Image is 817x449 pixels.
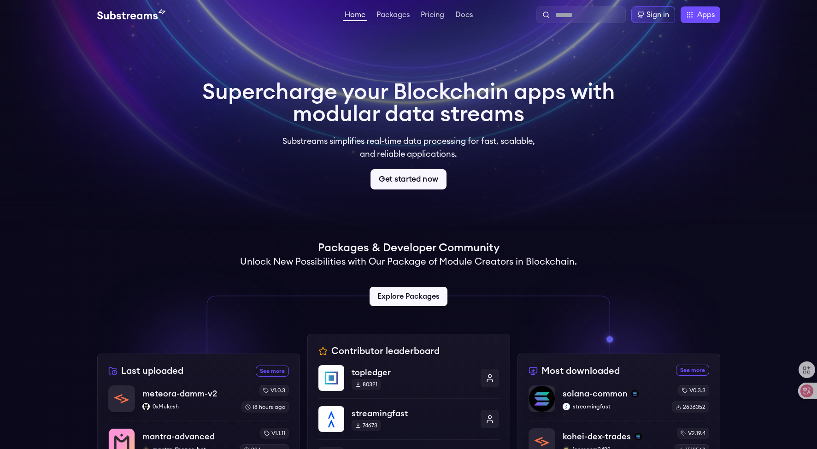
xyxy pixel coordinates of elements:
img: 0xMukesh [142,403,150,410]
a: solana-commonsolana-commonsolanastreamingfaststreamingfastv0.3.32636352 [529,385,709,420]
p: solana-common [563,387,628,400]
div: v1.1.11 [260,428,289,439]
div: 80321 [352,379,381,390]
h2: Unlock New Possibilities with Our Package of Module Creators in Blockchain. [240,255,577,268]
p: kohei-dex-trades [563,430,631,443]
div: 74673 [352,420,381,431]
img: solana-common [529,386,555,412]
div: v2.19.4 [677,428,709,439]
div: 18 hours ago [241,402,289,413]
a: Packages [375,11,411,20]
p: mantra-advanced [142,430,215,443]
p: topledger [352,366,473,379]
a: Pricing [419,11,446,20]
p: streamingfast [563,403,664,410]
img: meteora-damm-v2 [109,386,135,412]
h1: Supercharge your Blockchain apps with modular data streams [202,81,615,125]
p: meteora-damm-v2 [142,387,217,400]
a: topledgertopledger80321 [318,365,499,398]
p: 0xMukesh [142,403,234,410]
a: Sign in [631,6,675,23]
a: See more recently uploaded packages [256,366,289,377]
img: streamingfast [563,403,570,410]
div: Sign in [647,9,669,20]
a: Docs [453,11,475,20]
img: topledger [318,365,344,391]
span: Apps [697,9,715,20]
div: v0.3.3 [678,385,709,396]
img: solana [635,433,642,440]
h1: Packages & Developer Community [318,241,500,255]
a: Explore Packages [370,287,447,306]
div: v1.0.3 [259,385,289,396]
a: meteora-damm-v2meteora-damm-v20xMukesh0xMukeshv1.0.318 hours ago [108,385,289,420]
img: streamingfast [318,406,344,432]
img: Substream's logo [97,9,165,20]
p: streamingfast [352,407,473,420]
a: Get started now [370,169,447,189]
img: solana [631,390,639,397]
a: streamingfaststreamingfast74673 [318,398,499,439]
a: Home [343,11,367,21]
a: See more most downloaded packages [676,365,709,376]
p: Substreams simplifies real-time data processing for fast, scalable, and reliable applications. [276,135,541,160]
div: 2636352 [672,402,709,413]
